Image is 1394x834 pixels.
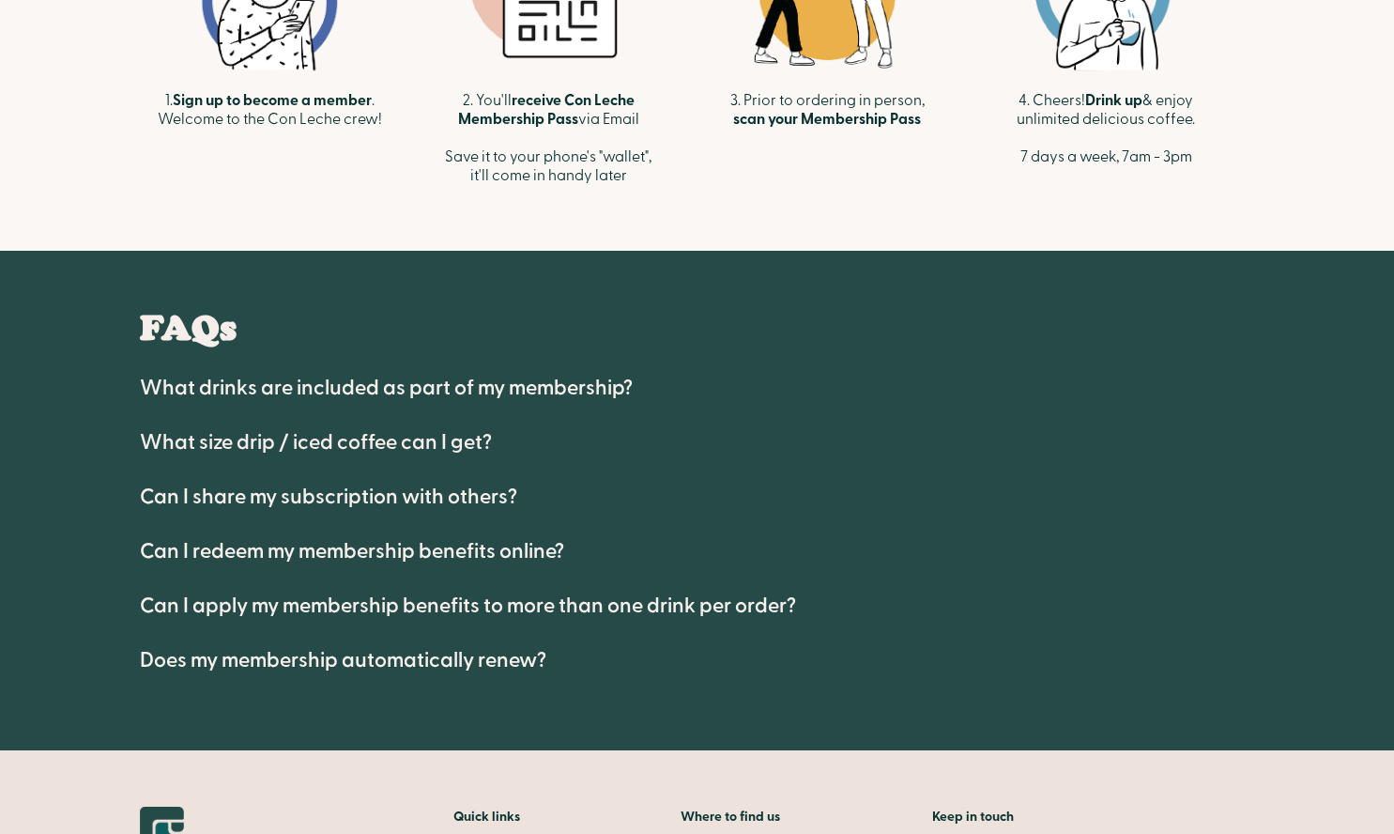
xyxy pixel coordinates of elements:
h4: Can I apply my membership benefits to more than one drink per order? [140,595,796,617]
p: 2. You'll via Email Save it to your phone's "wallet", it'll come in handy later [407,91,690,185]
strong: Sign up to [173,91,240,110]
strong: Drink up [1085,91,1142,110]
h5: Where to find us [681,807,780,826]
p: 4. Cheers! & enjoy unlimited delicious coffee. ‍ 7 days a week, 7am - 3pm [1017,91,1195,166]
h5: Keep in touch [932,807,1014,826]
h4: Does my membership automatically renew? [140,649,546,672]
strong: receive Con Leche Membership Pass [458,91,635,129]
strong: scan your Membership Pass [733,110,921,129]
h1: FAQs [140,307,237,348]
p: 3. Prior to ordering in person, ‍ [730,91,925,147]
h4: What drinks are included as part of my membership? [140,377,633,399]
h2: Quick links [453,807,560,826]
h4: Can I redeem my membership benefits online? [140,540,564,563]
strong: become a member [243,91,372,110]
p: 1. . Welcome to the Con Leche crew! [158,91,382,129]
h4: Can I share my subscription with others? [140,486,517,508]
h4: What size drip / iced coffee can I get? [140,431,492,454]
